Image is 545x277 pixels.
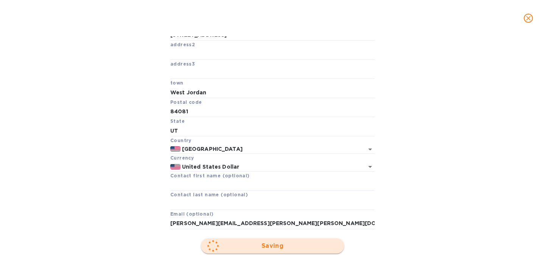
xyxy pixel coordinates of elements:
[170,173,250,178] b: Contact first name (optional)
[365,144,375,155] button: Open
[519,9,537,27] button: close
[170,99,202,105] b: Postal code
[170,146,181,152] img: US
[170,164,181,169] img: USD
[170,192,248,197] b: Contact last name (optional)
[170,42,195,47] b: address2
[170,138,192,143] b: Country
[170,118,185,124] b: State
[170,155,194,161] b: Currency
[365,161,375,172] button: Open
[170,211,213,217] b: Email (optional)
[170,61,195,67] b: address3
[170,80,184,86] b: town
